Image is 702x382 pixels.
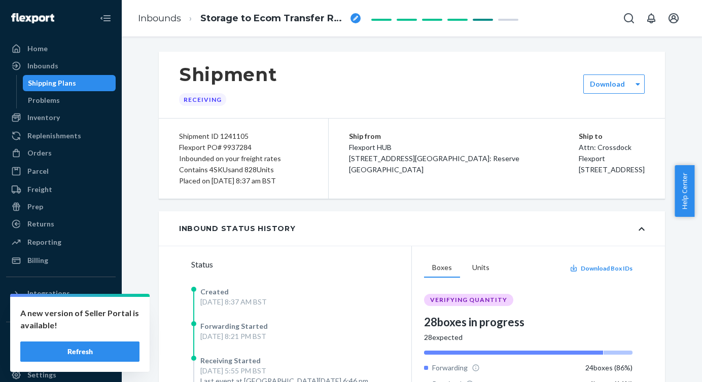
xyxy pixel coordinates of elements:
p: Ship to [579,131,645,142]
div: 24 boxes ( 86 %) [585,363,633,373]
div: [DATE] 5:55 PM BST [200,366,394,376]
a: Prep [6,199,116,215]
div: Settings [27,370,56,380]
a: Orders [6,145,116,161]
div: Flexport PO# 9937284 [179,142,308,153]
div: Integrations [27,288,70,298]
div: 28 expected [424,332,633,342]
div: [DATE] 8:21 PM BST [200,331,268,341]
div: Freight [27,184,52,195]
span: [STREET_ADDRESS] [579,165,645,174]
span: Receiving Started [200,356,261,365]
div: Shipment ID 1241105 [179,131,308,142]
button: Fast Tags [6,330,116,347]
div: Returns [27,219,54,229]
div: [DATE] 8:37 AM BST [200,297,267,307]
div: Orders [27,148,52,158]
div: Problems [28,95,60,105]
p: Attn: Crossdock [579,142,645,153]
div: Parcel [27,166,49,176]
ol: breadcrumbs [130,4,369,33]
p: Flexport [579,153,645,164]
div: Forwarding [424,363,480,373]
a: Add Integration [6,305,116,318]
a: Home [6,41,116,57]
button: Boxes [424,258,460,278]
div: Home [27,44,48,54]
div: Reporting [27,237,61,247]
span: Storage to Ecom Transfer RPTXU0T32V96H [200,12,346,25]
span: VERIFYING QUANTITY [430,296,507,304]
span: Flexport HUB [STREET_ADDRESS][GEOGRAPHIC_DATA]: Reserve [GEOGRAPHIC_DATA] [349,143,519,174]
a: Inventory [6,109,116,126]
a: Replenishments [6,128,116,144]
p: Ship from [349,131,579,142]
button: Download Box IDs [570,264,633,273]
div: Contains 4 SKUs and 828 Units [179,164,308,175]
a: Inbounds [138,13,181,24]
span: Created [200,287,229,296]
button: Open Search Box [619,8,639,28]
div: Inbound Status History [179,223,295,234]
div: Billing [27,255,48,265]
a: Reporting [6,234,116,250]
a: Parcel [6,163,116,179]
button: Open notifications [641,8,661,28]
div: Inventory [27,112,60,123]
a: Inbounds [6,58,116,74]
div: Inbounds [27,61,58,71]
span: Forwarding Started [200,322,268,330]
button: Integrations [6,285,116,301]
div: Replenishments [27,131,81,141]
div: Shipping Plans [28,78,76,88]
label: Download [590,79,625,89]
a: Shipping Plans [23,75,116,91]
a: Add Fast Tag [6,351,116,363]
div: 28 boxes in progress [424,314,633,330]
button: Open account menu [663,8,684,28]
button: Help Center [675,165,694,217]
a: Freight [6,181,116,198]
a: Returns [6,216,116,232]
button: Close Navigation [95,8,116,28]
p: A new version of Seller Portal is available! [20,307,139,331]
div: Status [191,258,411,271]
button: Units [464,258,498,278]
a: Problems [23,92,116,108]
a: Billing [6,252,116,269]
div: Inbounded on your freight rates [179,153,308,164]
h1: Shipment [179,64,277,85]
div: Placed on [DATE] 8:37 am BST [179,175,308,186]
button: Refresh [20,341,139,362]
img: Flexport logo [11,13,54,23]
div: Prep [27,202,43,212]
div: Receiving [179,93,226,106]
